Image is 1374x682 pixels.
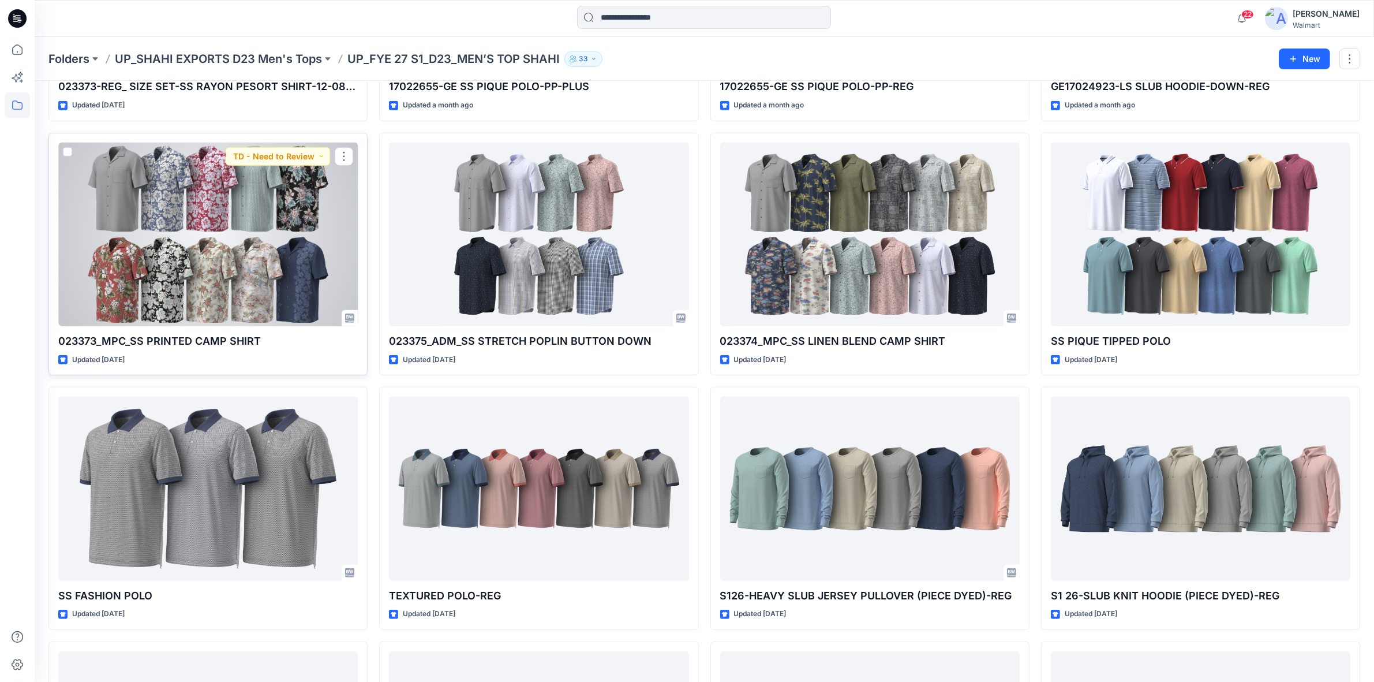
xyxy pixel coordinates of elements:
[1051,333,1350,349] p: SS PIQUE TIPPED POLO
[389,397,688,580] a: TEXTURED POLO-REG
[58,333,358,349] p: 023373_MPC_SS PRINTED CAMP SHIRT
[1051,79,1350,95] p: GE17024923-LS SLUB HOODIE-DOWN-REG
[403,354,455,366] p: Updated [DATE]
[734,354,787,366] p: Updated [DATE]
[1065,608,1117,620] p: Updated [DATE]
[389,333,688,349] p: 023375_ADM_SS STRETCH POPLIN BUTTON DOWN
[58,143,358,326] a: 023373_MPC_SS PRINTED CAMP SHIRT
[720,588,1020,604] p: S126-HEAVY SLUB JERSEY PULLOVER (PIECE DYED)-REG
[403,99,473,111] p: Updated a month ago
[389,79,688,95] p: 17022655-GE SS PIQUE POLO-PP-PLUS
[1293,21,1360,29] div: Walmart
[347,51,560,67] p: UP_FYE 27 S1_D23_MEN’S TOP SHAHI
[720,79,1020,95] p: 17022655-GE SS PIQUE POLO-PP-REG
[58,397,358,580] a: SS FASHION POLO
[720,333,1020,349] p: 023374_MPC_SS LINEN BLEND CAMP SHIRT
[1065,354,1117,366] p: Updated [DATE]
[564,51,602,67] button: 33
[58,79,358,95] p: 023373-REG_ SIZE SET-SS RAYON PESORT SHIRT-12-08-25
[1241,10,1254,19] span: 22
[72,608,125,620] p: Updated [DATE]
[1051,143,1350,326] a: SS PIQUE TIPPED POLO
[58,588,358,604] p: SS FASHION POLO
[1051,588,1350,604] p: S1 26-SLUB KNIT HOODIE (PIECE DYED)-REG
[1265,7,1288,30] img: avatar
[115,51,322,67] a: UP_SHAHI EXPORTS D23 Men's Tops
[403,608,455,620] p: Updated [DATE]
[72,99,125,111] p: Updated [DATE]
[579,53,588,65] p: 33
[389,143,688,326] a: 023375_ADM_SS STRETCH POPLIN BUTTON DOWN
[1279,49,1330,69] button: New
[48,51,89,67] a: Folders
[734,608,787,620] p: Updated [DATE]
[734,99,804,111] p: Updated a month ago
[720,397,1020,580] a: S126-HEAVY SLUB JERSEY PULLOVER (PIECE DYED)-REG
[1065,99,1135,111] p: Updated a month ago
[1051,397,1350,580] a: S1 26-SLUB KNIT HOODIE (PIECE DYED)-REG
[1293,7,1360,21] div: [PERSON_NAME]
[720,143,1020,326] a: 023374_MPC_SS LINEN BLEND CAMP SHIRT
[389,588,688,604] p: TEXTURED POLO-REG
[72,354,125,366] p: Updated [DATE]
